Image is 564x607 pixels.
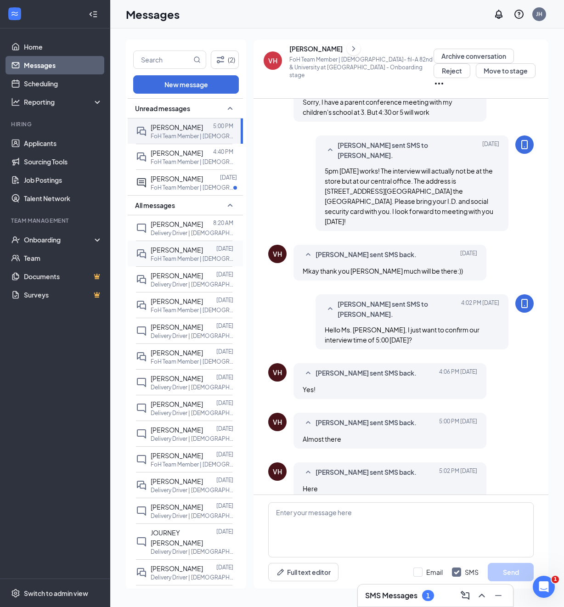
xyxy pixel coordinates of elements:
p: [DATE] [216,476,233,484]
div: I get the same thing in incognito mode. The only extension I have active is a Google Doc extension. [33,49,176,87]
div: Can I get back with you later this afternoon? I've got people working in the office at the moment... [40,163,169,198]
a: SurveysCrown [24,286,102,304]
img: Profile image for Say [26,5,41,20]
span: Here [303,484,318,493]
span: Hello Ms. [PERSON_NAME], I just want to confirm our interview time of 5:00 [DATE]? [325,326,479,344]
svg: DoubleChat [136,480,147,491]
p: [DATE] [216,563,233,571]
button: Filter (2) [211,51,239,69]
svg: DoubleChat [136,152,147,163]
svg: DoubleChat [136,248,147,259]
button: ChevronRight [347,42,361,56]
button: Minimize [491,588,506,603]
p: Delivery Driver | [DEMOGRAPHIC_DATA]-fil-A 82nd & University at [GEOGRAPHIC_DATA] [151,229,233,237]
button: Emoji picker [29,301,36,308]
button: Full text editorPen [268,563,338,581]
a: Support Request [50,31,134,51]
svg: ComposeMessage [460,590,471,601]
span: [PERSON_NAME] [151,174,203,183]
button: New message [133,75,239,94]
svg: Pen [276,568,285,577]
svg: DoubleChat [136,274,147,285]
span: [PERSON_NAME] [151,323,203,331]
span: [PERSON_NAME] [151,271,203,280]
span: All messages [135,201,175,210]
span: [DATE] 4:06 PM [439,368,477,379]
svg: DoubleChat [136,300,147,311]
span: [PERSON_NAME] [151,149,203,157]
a: Job Postings [24,171,102,189]
svg: Collapse [89,10,98,19]
span: [DATE] 4:02 PM [461,299,499,319]
a: Team [24,249,102,267]
button: Start recording [58,301,66,308]
svg: Ellipses [434,78,445,89]
p: [DATE] [220,174,237,181]
svg: Analysis [11,97,20,107]
span: [PERSON_NAME] sent SMS to [PERSON_NAME]. [338,299,458,319]
svg: ChatInactive [136,223,147,234]
span: 5pm [DATE] works! The interview will actually not be at the store but at our central office. The ... [325,167,493,225]
span: Unread messages [135,104,190,113]
p: Delivery Driver | [DEMOGRAPHIC_DATA]-fil-A 82nd & University at [GEOGRAPHIC_DATA] [151,573,233,581]
p: [DATE] [216,245,233,253]
p: [DATE] [216,528,233,535]
span: [PERSON_NAME] [151,297,203,305]
span: JOURNEY [PERSON_NAME] [151,528,203,547]
input: Search [134,51,192,68]
p: [DATE] [216,399,233,407]
svg: DoubleChat [136,126,147,137]
div: I get the same thing in incognito mode. The only extension I have active is a Google Doc extension. [40,54,169,81]
p: Active 2h ago [45,11,85,21]
h1: Messages [126,6,180,22]
button: ChevronUp [474,588,489,603]
a: Sourcing Tools [24,152,102,171]
button: ComposeMessage [458,588,473,603]
textarea: Message… [8,281,176,297]
button: Home [144,4,161,21]
svg: ChatInactive [136,326,147,337]
div: Not a problem, we can leave the ticket open. You can always get back to me. [15,217,143,235]
div: Hiring [11,120,101,128]
button: Send a message… [158,297,172,312]
span: [PERSON_NAME] [151,400,203,408]
div: J says… [7,157,176,211]
svg: SmallChevronUp [225,200,236,211]
p: FoH Team Member | [DEMOGRAPHIC_DATA]- fil-A 82nd & University at [GEOGRAPHIC_DATA] [151,306,233,314]
button: go back [6,4,23,21]
div: I apologize for just now getting back to you, I have been tied up. I still can't get the link to ... [33,270,176,343]
span: [PERSON_NAME] [151,123,203,131]
a: Messages [24,56,102,74]
svg: Notifications [493,9,504,20]
p: [DATE] [216,322,233,330]
span: [PERSON_NAME] [151,426,203,434]
svg: MagnifyingGlass [193,56,201,63]
div: Close [161,4,178,20]
p: [DATE] [216,296,233,304]
svg: QuestionInfo [513,9,525,20]
button: Move to stage [476,63,536,78]
button: Upload attachment [14,301,22,308]
p: FoH Team Member | [DEMOGRAPHIC_DATA]- fil-A 82nd & University at [GEOGRAPHIC_DATA] [151,255,233,263]
p: Delivery Driver | [DEMOGRAPHIC_DATA]-fil-A 82nd & University at [GEOGRAPHIC_DATA] [151,281,233,288]
p: [DATE] [216,502,233,510]
svg: ChatInactive [136,536,147,547]
svg: MobileSms [519,298,530,309]
h3: SMS Messages [365,590,417,601]
svg: SmallChevronUp [325,303,336,315]
div: Can I get back with you later this afternoon? I've got people working in the office at the moment... [33,157,176,204]
a: Scheduling [24,74,102,93]
p: Delivery Driver | [DEMOGRAPHIC_DATA]-fil-A 82nd & University at [GEOGRAPHIC_DATA] [151,512,233,520]
svg: UserCheck [11,235,20,244]
div: VH [273,249,282,259]
span: [PERSON_NAME] [151,348,203,357]
a: Applicants [24,134,102,152]
a: DocumentsCrown [24,267,102,286]
span: [DATE] [460,249,477,260]
span: [PERSON_NAME] sent SMS back. [316,467,417,478]
span: [PERSON_NAME] sent SMS back. [316,249,417,260]
svg: SmallChevronUp [303,467,314,478]
span: [DATE] 5:02 PM [439,467,477,478]
svg: ChevronRight [349,43,358,54]
span: [PERSON_NAME] [151,477,203,485]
